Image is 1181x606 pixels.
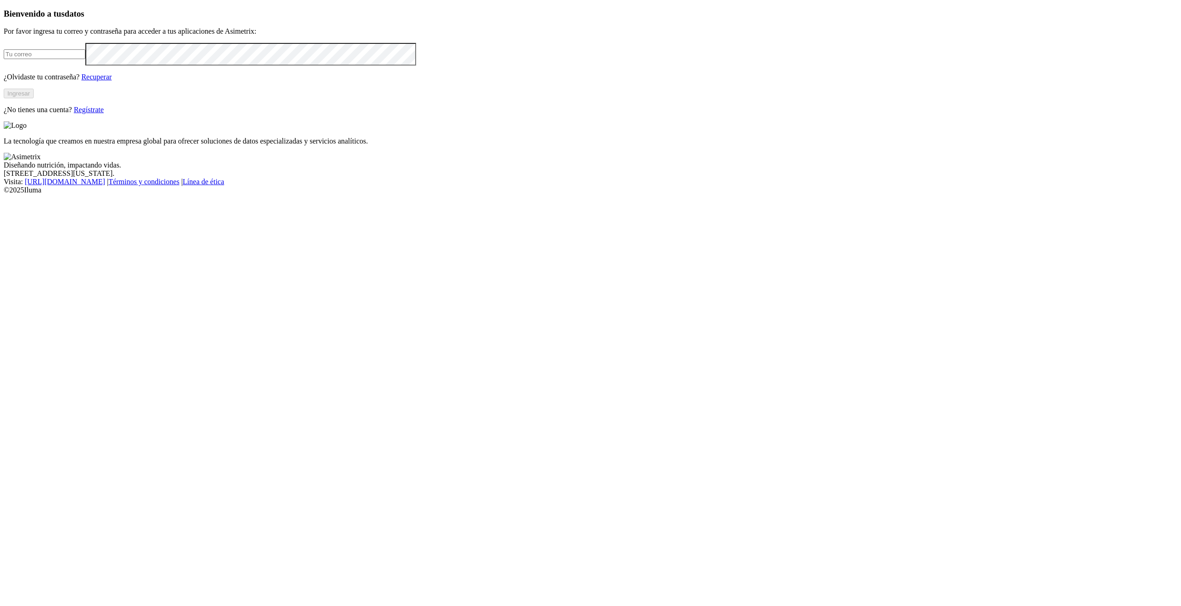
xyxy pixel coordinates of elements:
div: [STREET_ADDRESS][US_STATE]. [4,169,1177,178]
a: Regístrate [74,106,104,114]
a: Línea de ética [183,178,224,186]
a: Recuperar [81,73,112,81]
p: ¿Olvidaste tu contraseña? [4,73,1177,81]
div: © 2025 Iluma [4,186,1177,194]
h3: Bienvenido a tus [4,9,1177,19]
a: [URL][DOMAIN_NAME] [25,178,105,186]
input: Tu correo [4,49,85,59]
img: Asimetrix [4,153,41,161]
p: Por favor ingresa tu correo y contraseña para acceder a tus aplicaciones de Asimetrix: [4,27,1177,36]
p: La tecnología que creamos en nuestra empresa global para ofrecer soluciones de datos especializad... [4,137,1177,145]
span: datos [65,9,84,18]
div: Diseñando nutrición, impactando vidas. [4,161,1177,169]
button: Ingresar [4,89,34,98]
div: Visita : | | [4,178,1177,186]
a: Términos y condiciones [108,178,179,186]
p: ¿No tienes una cuenta? [4,106,1177,114]
img: Logo [4,121,27,130]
